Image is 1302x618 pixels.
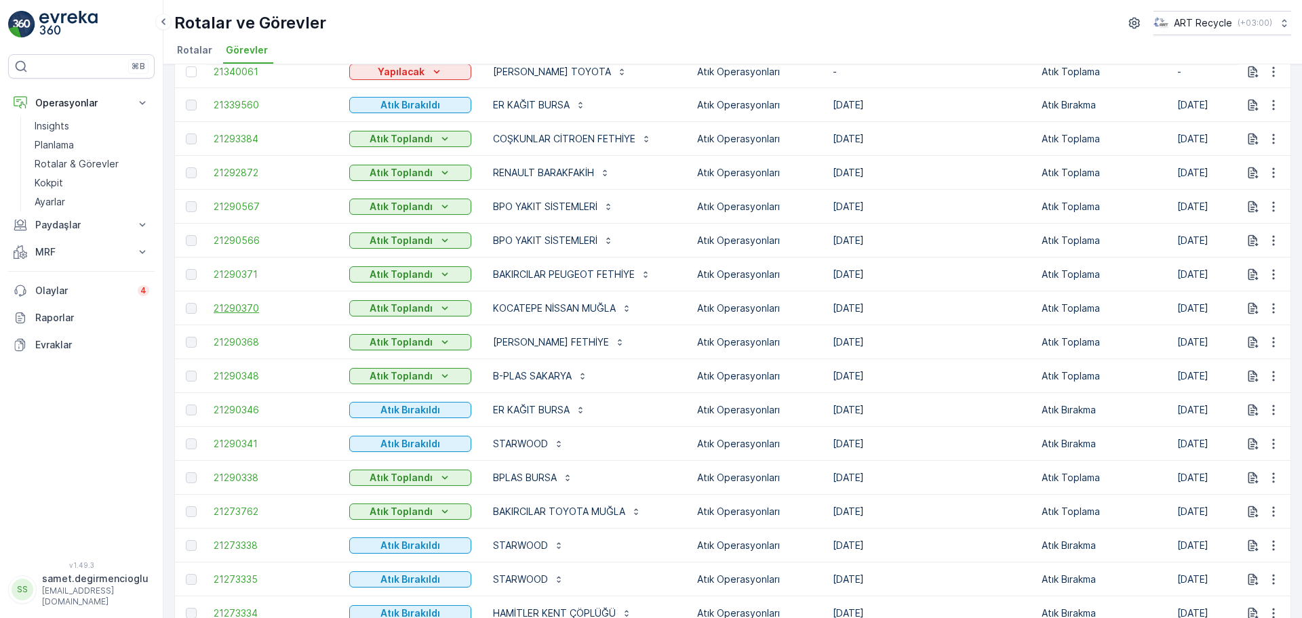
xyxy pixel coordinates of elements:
[690,461,826,495] td: Atık Operasyonları
[349,165,471,181] button: Atık Toplandı
[826,257,1035,291] td: [DATE]
[493,98,570,112] p: ER KAĞIT BURSA
[493,505,625,518] p: BAKIRCILAR TOYOTA MUĞLA
[1035,156,1170,190] td: Atık Toplama
[214,200,336,213] a: 21290567
[349,64,471,80] button: Yapılacak
[177,43,212,57] span: Rotalar
[690,88,826,122] td: Atık Operasyonları
[42,572,149,585] p: samet.degirmencioglu
[690,291,826,325] td: Atık Operasyonları
[485,535,572,556] button: STARWOOD
[8,211,155,239] button: Paydaşlar
[140,285,146,296] p: 4
[8,304,155,331] a: Raporlar
[12,579,33,600] div: SS
[214,573,336,586] a: 21273335
[214,98,336,112] a: 21339560
[1035,88,1170,122] td: Atık Bırakma
[35,138,74,152] p: Planlama
[214,302,336,315] a: 21290370
[132,61,145,72] p: ⌘B
[8,11,35,38] img: logo
[370,505,433,518] p: Atık Toplandı
[349,300,471,316] button: Atık Toplandı
[35,284,130,297] p: Olaylar
[690,257,826,291] td: Atık Operasyonları
[826,359,1035,393] td: [DATE]
[690,495,826,529] td: Atık Operasyonları
[493,403,570,417] p: ER KAĞIT BURSA
[493,132,635,146] p: COŞKUNLAR CİTROEN FETHİYE
[1035,393,1170,427] td: Atık Bırakma
[214,268,336,281] a: 21290371
[370,268,433,281] p: Atık Toplandı
[214,539,336,552] a: 21273338
[370,471,433,485] p: Atık Toplandı
[186,371,197,382] div: Toggle Row Selected
[493,166,594,180] p: RENAULT BARAKFAKİH
[493,234,597,247] p: BPO YAKIT SİSTEMLERİ
[493,200,597,213] p: BPO YAKIT SİSTEMLERİ
[485,433,572,455] button: STARWOOD
[493,471,557,485] p: BPLAS BURSA
[690,427,826,461] td: Atık Operasyonları
[485,501,650,522] button: BAKIRCILAR TOYOTA MUĞLA
[214,369,336,383] a: 21290348
[349,436,471,452] button: Atık Bırakıldı
[826,224,1035,257] td: [DATE]
[826,325,1035,359] td: [DATE]
[1153,16,1168,30] img: image_23.png
[485,467,581,489] button: BPLAS BURSA
[1035,325,1170,359] td: Atık Toplama
[186,438,197,449] div: Toggle Row Selected
[349,266,471,283] button: Atık Toplandı
[1035,529,1170,562] td: Atık Bırakma
[214,403,336,417] span: 21290346
[35,157,119,171] p: Rotalar & Görevler
[493,573,548,586] p: STARWOOD
[1238,18,1272,28] p: ( +03:00 )
[35,119,69,133] p: Insights
[485,365,596,387] button: B-PLAS SAKARYA
[35,311,149,325] p: Raporlar
[485,128,660,150] button: COŞKUNLAR CİTROEN FETHİYE
[1035,291,1170,325] td: Atık Toplama
[186,167,197,178] div: Toggle Row Selected
[1035,359,1170,393] td: Atık Toplama
[690,224,826,257] td: Atık Operasyonları
[35,218,127,232] p: Paydaşlar
[380,573,440,586] p: Atık Bırakıldı
[214,132,336,146] a: 21293384
[826,461,1035,495] td: [DATE]
[214,65,336,79] a: 21340061
[1035,562,1170,596] td: Atık Bırakma
[493,335,609,349] p: [PERSON_NAME] FETHİYE
[29,136,155,154] a: Planlama
[29,192,155,211] a: Ayarlar
[493,302,616,315] p: KOCATEPE NİSSAN MUĞLA
[214,166,336,180] span: 21292872
[485,230,622,251] button: BPO YAKIT SİSTEMLERİ
[349,131,471,147] button: Atık Toplandı
[214,505,336,518] span: 21273762
[826,562,1035,596] td: [DATE]
[186,133,197,144] div: Toggle Row Selected
[493,268,635,281] p: BAKIRCILAR PEUGEOT FETHİYE
[186,540,197,551] div: Toggle Row Selected
[826,291,1035,325] td: [DATE]
[349,334,471,350] button: Atık Toplandı
[186,303,197,314] div: Toggle Row Selected
[380,403,440,417] p: Atık Bırakıldı
[186,472,197,483] div: Toggle Row Selected
[826,495,1035,529] td: [DATE]
[826,393,1035,427] td: [DATE]
[29,173,155,192] a: Kokpit
[8,239,155,266] button: MRF
[1153,11,1291,35] button: ART Recycle(+03:00)
[174,12,326,34] p: Rotalar ve Görevler
[349,503,471,520] button: Atık Toplandı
